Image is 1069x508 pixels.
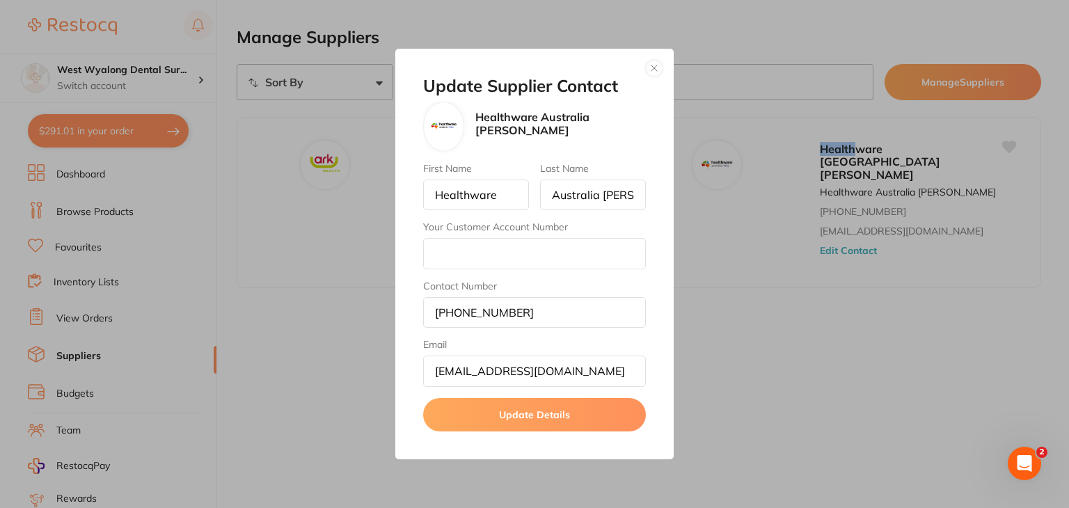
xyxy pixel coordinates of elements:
[1008,447,1041,480] iframe: Intercom live chat
[1036,447,1047,458] span: 2
[423,77,646,96] h2: Update Supplier Contact
[423,398,646,431] button: Update Details
[475,111,646,136] p: Healthware Australia [PERSON_NAME]
[430,113,457,141] img: Healthware Australia Ridley
[423,339,646,350] label: Email
[423,163,529,174] label: First Name
[540,163,646,174] label: Last Name
[423,221,646,232] label: Your Customer Account Number
[423,280,646,292] label: Contact Number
